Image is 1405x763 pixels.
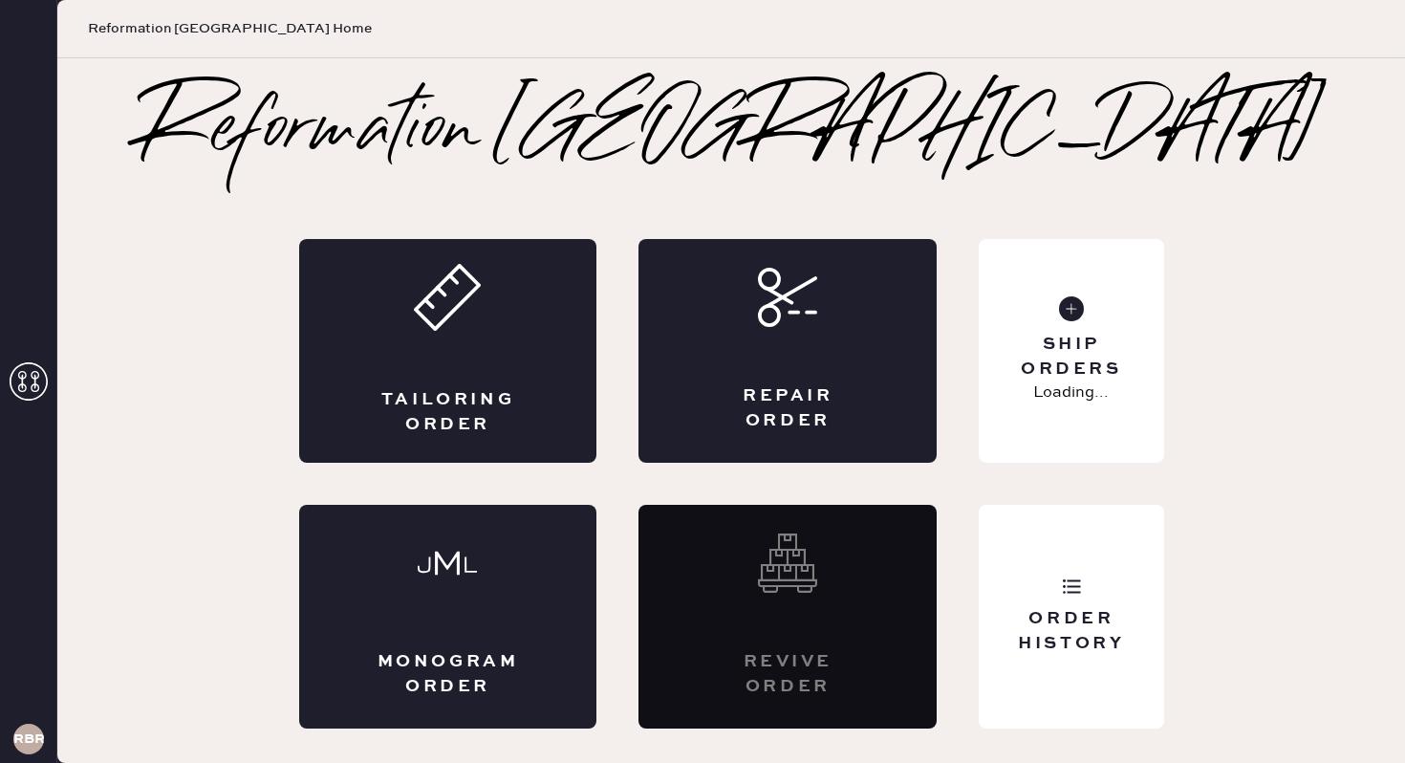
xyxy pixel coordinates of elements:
h2: Reformation [GEOGRAPHIC_DATA] [140,94,1323,170]
div: Interested? Contact us at care@hemster.co [638,505,937,729]
div: Revive order [715,650,860,698]
div: Ship Orders [994,333,1148,381]
span: Reformation [GEOGRAPHIC_DATA] Home [88,19,372,38]
p: Loading... [1033,381,1109,404]
div: Tailoring Order [376,388,521,436]
div: Repair Order [715,384,860,432]
div: Monogram Order [376,650,521,698]
h3: RBRA [13,732,44,746]
div: Order History [994,607,1148,655]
